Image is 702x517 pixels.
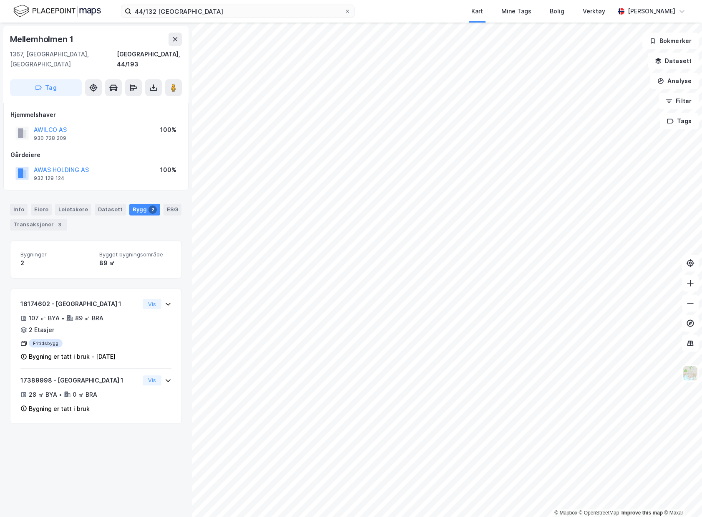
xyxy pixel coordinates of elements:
div: Bygning er tatt i bruk - [DATE] [29,352,116,362]
button: Vis [143,299,161,309]
button: Tags [660,113,699,129]
div: 89 ㎡ [99,258,171,268]
div: Eiere [31,204,52,215]
div: 28 ㎡ BYA [29,390,57,400]
div: 17389998 - [GEOGRAPHIC_DATA] 1 [20,375,139,385]
button: Bokmerker [642,33,699,49]
a: OpenStreetMap [579,510,619,516]
input: Søk på adresse, matrikkel, gårdeiere, leietakere eller personer [131,5,344,18]
div: [PERSON_NAME] [628,6,675,16]
button: Datasett [648,53,699,69]
iframe: Chat Widget [660,477,702,517]
div: • [59,391,62,398]
button: Vis [143,375,161,385]
div: 0 ㎡ BRA [73,390,97,400]
div: Datasett [95,204,126,215]
button: Tag [10,79,82,96]
div: 3 [55,220,64,229]
div: 1367, [GEOGRAPHIC_DATA], [GEOGRAPHIC_DATA] [10,49,117,69]
span: Bygget bygningsområde [99,251,171,258]
div: 107 ㎡ BYA [29,313,60,323]
div: Bygg [129,204,160,215]
div: Hjemmelshaver [10,110,181,120]
div: Info [10,204,28,215]
div: [GEOGRAPHIC_DATA], 44/193 [117,49,182,69]
div: Verktøy [583,6,605,16]
img: Z [682,365,698,381]
button: Filter [659,93,699,109]
span: Bygninger [20,251,93,258]
div: 2 [148,205,157,214]
div: • [61,315,65,322]
div: Kontrollprogram for chat [660,477,702,517]
div: ESG [164,204,181,215]
div: Mellemholmen 1 [10,33,75,46]
a: Mapbox [554,510,577,516]
div: 89 ㎡ BRA [75,313,103,323]
div: 932 129 124 [34,175,65,182]
button: Analyse [650,73,699,89]
div: 930 728 209 [34,135,66,142]
div: Bygning er tatt i bruk [29,404,90,414]
div: Leietakere [55,204,91,215]
a: Improve this map [621,510,663,516]
img: logo.f888ab2527a4732fd821a326f86c7f29.svg [13,4,101,18]
div: 100% [160,165,176,175]
div: Kart [471,6,483,16]
div: 2 [20,258,93,268]
div: 16174602 - [GEOGRAPHIC_DATA] 1 [20,299,139,309]
div: Gårdeiere [10,150,181,160]
div: Bolig [550,6,564,16]
div: 100% [160,125,176,135]
div: 2 Etasjer [29,325,54,335]
div: Mine Tags [501,6,531,16]
div: Transaksjoner [10,219,67,231]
